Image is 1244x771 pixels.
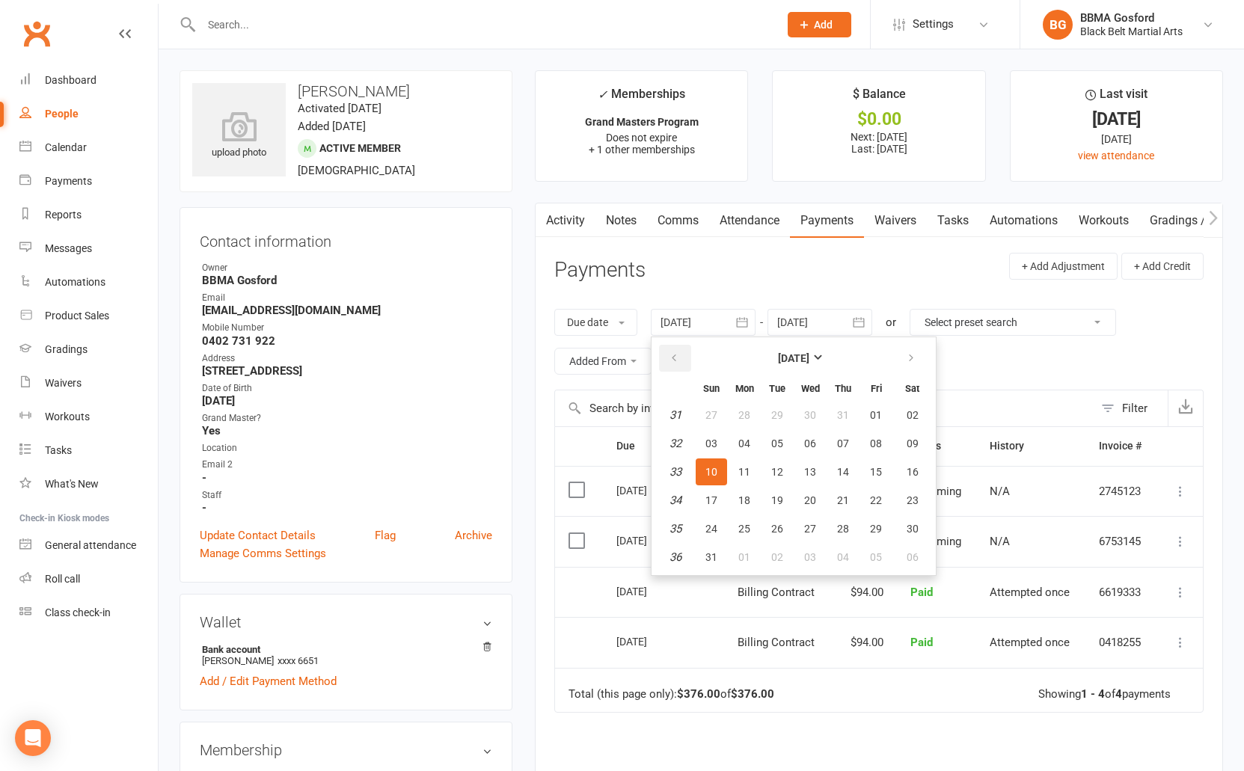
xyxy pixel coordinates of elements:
[910,636,933,649] span: Paid
[670,408,681,422] em: 31
[200,672,337,690] a: Add / Edit Payment Method
[670,550,681,564] em: 36
[200,642,492,669] li: [PERSON_NAME]
[870,409,882,421] span: 01
[804,523,816,535] span: 27
[870,466,882,478] span: 15
[202,364,492,378] strong: [STREET_ADDRESS]
[1085,567,1156,618] td: 6619333
[696,515,727,542] button: 24
[893,515,931,542] button: 30
[1121,253,1204,280] button: + Add Credit
[893,458,931,485] button: 16
[709,203,790,238] a: Attendance
[827,430,859,457] button: 07
[19,97,158,131] a: People
[1085,85,1148,111] div: Last visit
[835,383,851,394] small: Thursday
[19,596,158,630] a: Class kiosk mode
[45,411,90,423] div: Workouts
[870,437,882,449] span: 08
[1024,131,1209,147] div: [DATE]
[670,494,681,507] em: 34
[19,198,158,232] a: Reports
[837,494,849,506] span: 21
[794,402,826,428] button: 30
[19,265,158,299] a: Automations
[1080,11,1183,25] div: BBMA Gosford
[735,383,754,394] small: Monday
[762,458,793,485] button: 12
[1078,150,1154,162] a: view attendance
[778,352,809,364] strong: [DATE]
[202,334,492,348] strong: 0402 731 922
[696,544,727,571] button: 31
[1085,466,1156,517] td: 2745123
[801,383,820,394] small: Wednesday
[771,551,783,563] span: 02
[45,573,80,585] div: Roll call
[19,333,158,366] a: Gradings
[670,522,681,535] em: 35
[893,487,931,514] button: 23
[1038,688,1171,701] div: Showing of payments
[1122,399,1148,417] div: Filter
[893,430,931,457] button: 09
[696,430,727,457] button: 03
[606,132,677,144] span: Does not expire
[731,687,774,701] strong: $376.00
[837,437,849,449] span: 07
[45,539,136,551] div: General attendance
[19,366,158,400] a: Waivers
[762,487,793,514] button: 19
[907,523,919,535] span: 30
[870,494,882,506] span: 22
[595,203,647,238] a: Notes
[298,102,382,115] time: Activated [DATE]
[45,310,109,322] div: Product Sales
[1085,617,1156,668] td: 0418255
[319,142,401,154] span: Active member
[298,120,366,133] time: Added [DATE]
[202,501,492,514] strong: -
[831,567,897,618] td: $94.00
[1081,687,1105,701] strong: 1 - 4
[192,83,500,99] h3: [PERSON_NAME]
[927,203,979,238] a: Tasks
[804,409,816,421] span: 30
[705,494,717,506] span: 17
[696,487,727,514] button: 17
[762,430,793,457] button: 05
[870,551,882,563] span: 05
[45,478,99,490] div: What's New
[19,64,158,97] a: Dashboard
[1094,390,1168,426] button: Filter
[905,383,919,394] small: Saturday
[814,19,833,31] span: Add
[762,515,793,542] button: 26
[554,259,646,282] h3: Payments
[893,402,931,428] button: 02
[45,242,92,254] div: Messages
[827,515,859,542] button: 28
[603,427,724,465] th: Due
[860,458,892,485] button: 15
[202,458,492,472] div: Email 2
[804,466,816,478] span: 13
[788,12,851,37] button: Add
[705,437,717,449] span: 03
[913,7,954,41] span: Settings
[45,606,111,618] div: Class check-in
[298,164,415,177] span: [DEMOGRAPHIC_DATA]
[979,203,1068,238] a: Automations
[45,108,79,120] div: People
[794,515,826,542] button: 27
[990,535,1010,548] span: N/A
[837,409,849,421] span: 31
[1043,10,1073,40] div: BG
[19,131,158,165] a: Calendar
[860,487,892,514] button: 22
[202,321,492,335] div: Mobile Number
[827,487,859,514] button: 21
[45,209,82,221] div: Reports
